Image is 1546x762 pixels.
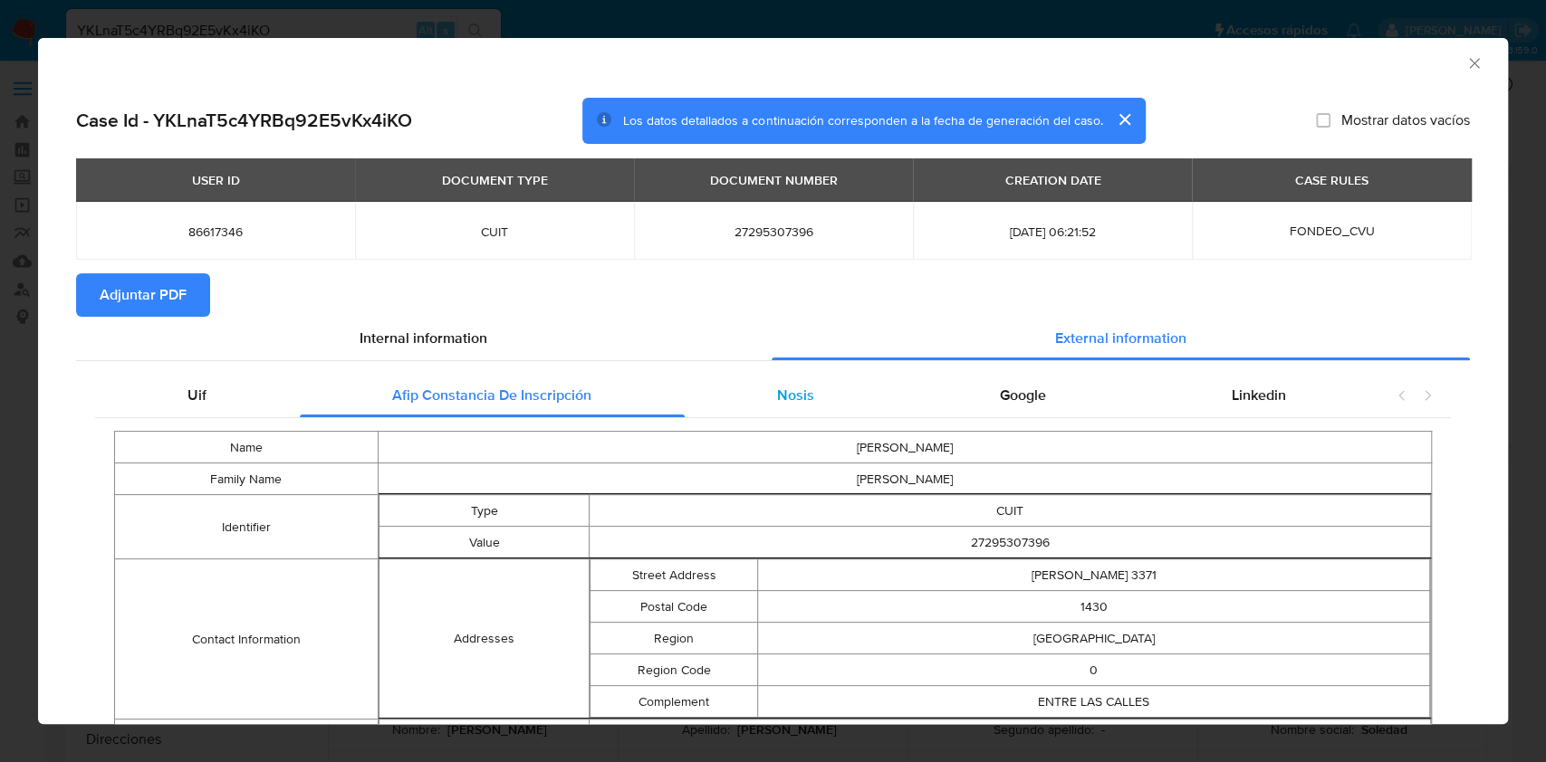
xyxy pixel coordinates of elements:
span: Google [1000,385,1046,405]
div: USER ID [181,165,251,195]
div: CASE RULES [1284,165,1379,195]
span: 27295307396 [656,224,891,240]
span: [DATE] 06:21:52 [935,224,1170,240]
span: External information [1055,328,1186,348]
td: 27295307396 [590,527,1431,558]
span: FONDEO_CVU [1289,222,1374,240]
span: Los datos detallados a continuación corresponden a la fecha de generación del caso. [623,111,1102,129]
h2: Case Id - YKLnaT5c4YRBq92E5vKx4iKO [76,109,412,132]
span: Nosis [777,385,814,405]
td: Addresses [379,559,589,719]
button: Cerrar ventana [1465,54,1482,71]
td: Complement [591,686,758,718]
td: Contact Information [115,559,379,719]
td: 1430 [758,591,1430,623]
button: cerrar [1102,98,1146,141]
div: Detailed info [76,317,1470,360]
td: Street Address [591,559,758,591]
span: CUIT [377,224,612,240]
td: Status [379,719,589,751]
span: Mostrar datos vacíos [1341,111,1470,129]
td: Name [115,432,379,463]
span: Afip Constancia De Inscripción [392,385,591,405]
input: Mostrar datos vacíos [1316,113,1330,128]
td: 0 [758,654,1430,686]
td: [PERSON_NAME] [378,463,1431,495]
td: Type [379,495,589,527]
td: [PERSON_NAME] [378,432,1431,463]
td: CUIT [590,495,1431,527]
span: Internal information [360,328,487,348]
td: Identifier [115,495,379,559]
button: Adjuntar PDF [76,273,210,317]
td: Region Code [591,654,758,686]
div: DOCUMENT NUMBER [699,165,849,195]
td: ACTIVO [590,719,1431,751]
td: [GEOGRAPHIC_DATA] [758,623,1430,654]
span: 86617346 [98,224,333,240]
td: [PERSON_NAME] 3371 [758,559,1430,591]
div: closure-recommendation-modal [38,38,1508,724]
td: Family Name [115,463,379,495]
td: Postal Code [591,591,758,623]
span: Linkedin [1232,385,1286,405]
div: Detailed external info [95,374,1378,417]
td: Region [591,623,758,654]
span: Adjuntar PDF [100,275,187,315]
div: DOCUMENT TYPE [431,165,559,195]
div: CREATION DATE [994,165,1111,195]
td: Value [379,527,589,558]
span: Uif [187,385,206,405]
td: ENTRE LAS CALLES [758,686,1430,718]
